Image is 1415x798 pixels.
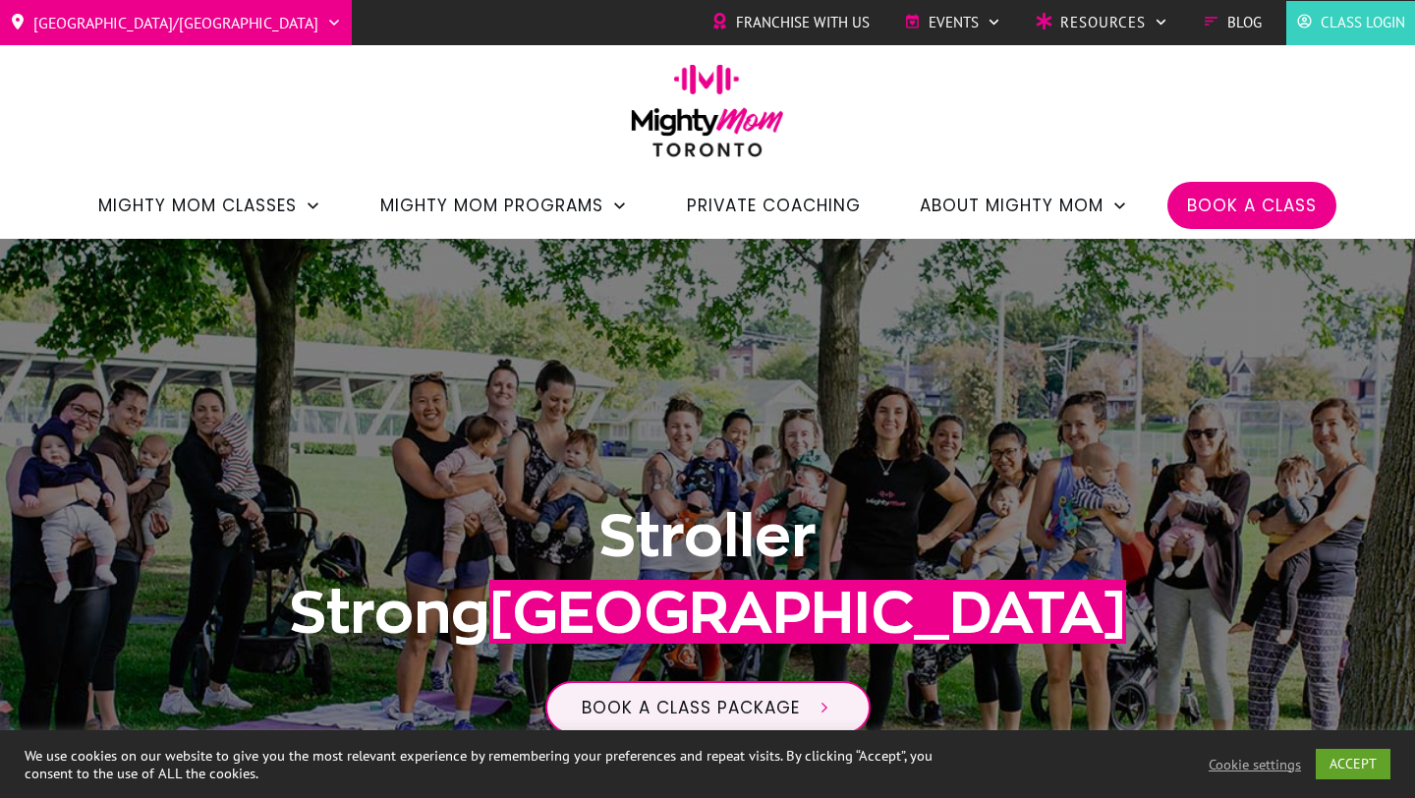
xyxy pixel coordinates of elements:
div: We use cookies on our website to give you the most relevant experience by remembering your prefer... [25,747,981,782]
span: Class Login [1321,8,1405,37]
h1: Stroller Strong [178,497,1237,651]
a: ACCEPT [1316,749,1390,779]
a: Mighty Mom Programs [380,189,628,222]
span: Resources [1060,8,1146,37]
a: Private Coaching [687,189,861,222]
span: Franchise with Us [736,8,870,37]
a: Book a class package [545,681,871,734]
a: Blog [1203,8,1262,37]
span: [GEOGRAPHIC_DATA] [489,580,1126,644]
a: Events [904,8,1001,37]
span: Blog [1227,8,1262,37]
a: Resources [1036,8,1168,37]
span: Mighty Mom Classes [98,189,297,222]
span: Events [929,8,979,37]
a: About Mighty Mom [920,189,1128,222]
span: Book a class package [582,696,800,719]
a: Class Login [1296,8,1405,37]
a: [GEOGRAPHIC_DATA]/[GEOGRAPHIC_DATA] [10,7,342,38]
a: Book a Class [1187,189,1317,222]
a: Mighty Mom Classes [98,189,321,222]
span: [GEOGRAPHIC_DATA]/[GEOGRAPHIC_DATA] [33,7,318,38]
span: About Mighty Mom [920,189,1104,222]
img: mightymom-logo-toronto [621,64,794,171]
span: Mighty Mom Programs [380,189,603,222]
a: Cookie settings [1209,756,1301,773]
a: Franchise with Us [711,8,870,37]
